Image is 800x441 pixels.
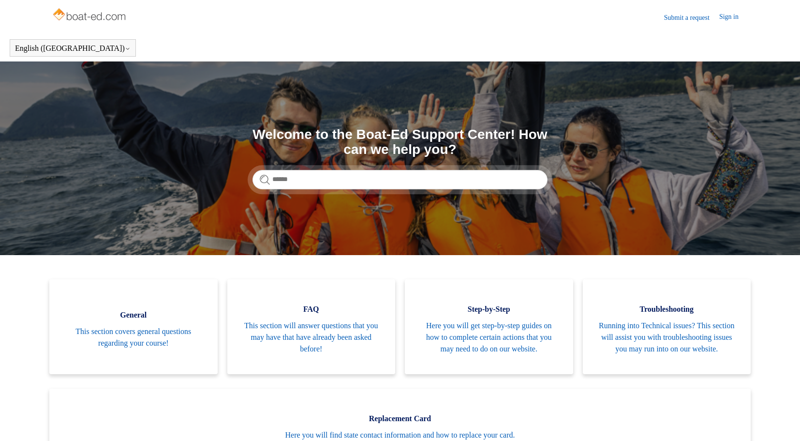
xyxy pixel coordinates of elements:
a: FAQ This section will answer questions that you may have that have already been asked before! [227,279,396,374]
span: Here you will get step-by-step guides on how to complete certain actions that you may need to do ... [419,320,559,355]
span: General [64,309,203,321]
span: Troubleshooting [597,304,737,315]
a: Step-by-Step Here you will get step-by-step guides on how to complete certain actions that you ma... [405,279,573,374]
img: Boat-Ed Help Center home page [52,6,129,25]
button: English ([GEOGRAPHIC_DATA]) [15,44,131,53]
span: Step-by-Step [419,304,559,315]
h1: Welcome to the Boat-Ed Support Center! How can we help you? [252,127,548,157]
span: This section covers general questions regarding your course! [64,326,203,349]
span: Running into Technical issues? This section will assist you with troubleshooting issues you may r... [597,320,737,355]
span: Replacement Card [64,413,736,425]
input: Search [252,170,548,189]
span: Here you will find state contact information and how to replace your card. [64,429,736,441]
span: This section will answer questions that you may have that have already been asked before! [242,320,381,355]
a: Sign in [719,12,748,23]
a: Submit a request [664,13,719,23]
a: General This section covers general questions regarding your course! [49,279,218,374]
a: Troubleshooting Running into Technical issues? This section will assist you with troubleshooting ... [583,279,751,374]
span: FAQ [242,304,381,315]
